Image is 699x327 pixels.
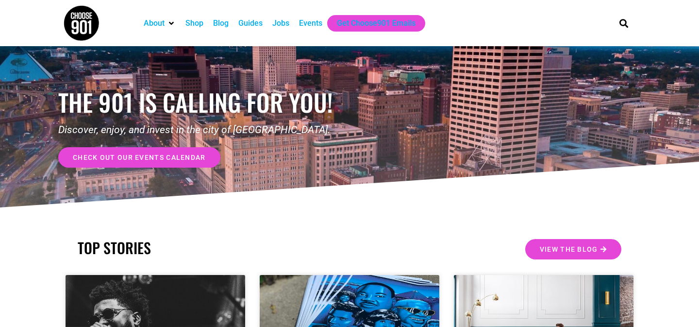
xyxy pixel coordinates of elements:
[139,15,181,32] div: About
[139,15,603,32] nav: Main nav
[272,17,289,29] a: Jobs
[337,17,416,29] a: Get Choose901 Emails
[213,17,229,29] a: Blog
[58,147,220,168] a: check out our events calendar
[525,239,621,259] a: View the Blog
[299,17,322,29] a: Events
[540,246,598,253] span: View the Blog
[616,15,632,31] div: Search
[185,17,203,29] a: Shop
[58,122,349,138] p: Discover, enjoy, and invest in the city of [GEOGRAPHIC_DATA].
[73,154,206,161] span: check out our events calendar
[144,17,165,29] a: About
[78,239,345,257] h2: TOP STORIES
[238,17,263,29] a: Guides
[58,88,349,117] h1: the 901 is calling for you!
